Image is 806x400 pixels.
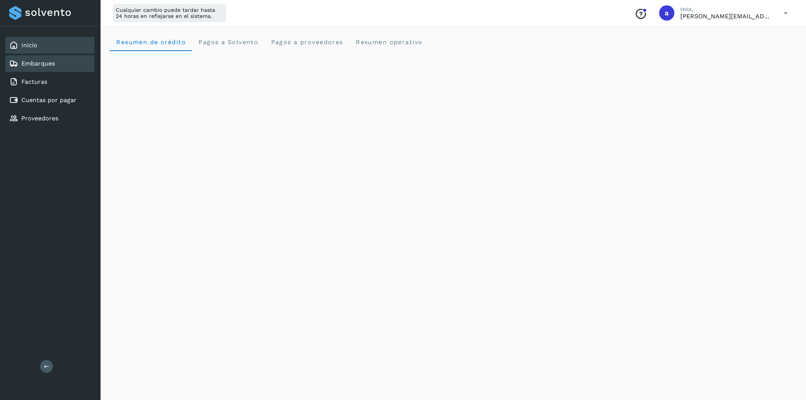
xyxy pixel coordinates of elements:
[5,55,94,72] div: Embarques
[21,42,37,49] a: Inicio
[5,110,94,127] div: Proveedores
[116,38,186,46] span: Resumen de crédito
[113,4,226,22] div: Cualquier cambio puede tardar hasta 24 horas en reflejarse en el sistema.
[270,38,343,46] span: Pagos a proveedores
[355,38,423,46] span: Resumen operativo
[21,96,77,104] a: Cuentas por pagar
[21,115,58,122] a: Proveedores
[681,6,772,13] p: Hola,
[198,38,258,46] span: Pagos a Solvento
[5,92,94,109] div: Cuentas por pagar
[5,74,94,90] div: Facturas
[21,60,55,67] a: Embarques
[5,37,94,54] div: Inicio
[21,78,47,85] a: Facturas
[681,13,772,20] p: aldo@solvento.mx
